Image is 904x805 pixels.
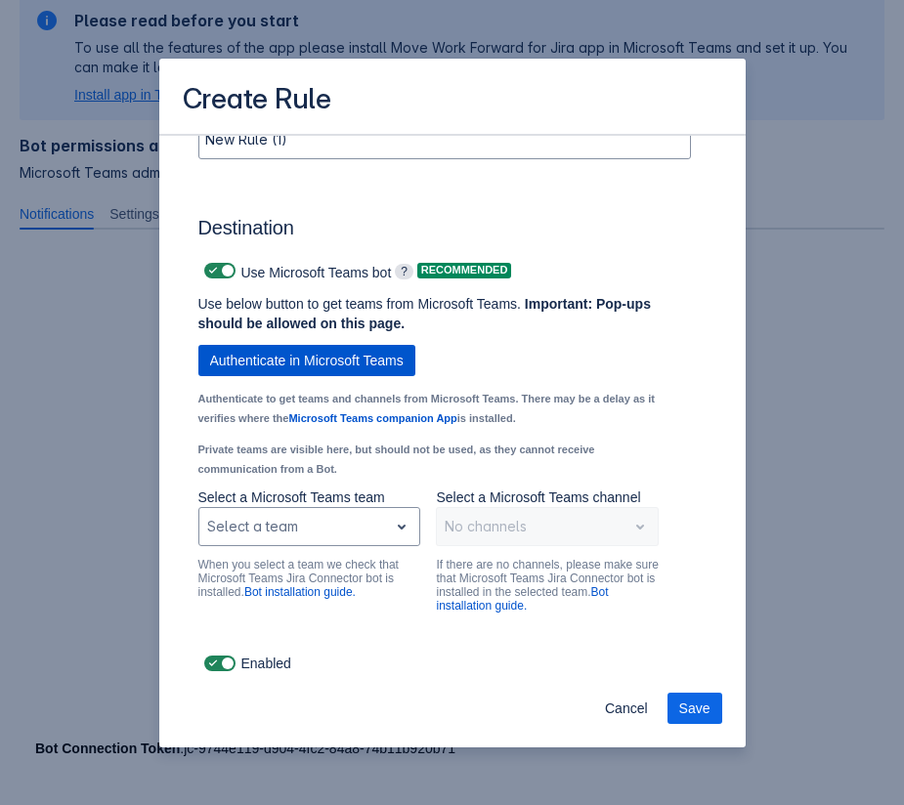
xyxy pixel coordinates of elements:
[198,558,421,599] p: When you select a team we check that Microsoft Teams Jira Connector bot is installed.
[198,487,421,507] p: Select a Microsoft Teams team
[198,257,392,284] div: Use Microsoft Teams bot
[244,585,356,599] a: Bot installation guide.
[593,693,660,724] button: Cancel
[198,444,595,475] small: Private teams are visible here, but should not be used, as they cannot receive communication from...
[198,345,415,376] button: Authenticate in Microsoft Teams
[436,558,659,613] p: If there are no channels, please make sure that Microsoft Teams Jira Connector bot is installed i...
[198,650,707,677] div: Enabled
[159,134,746,679] div: Scrollable content
[198,296,651,331] strong: Important: Pop-ups should be allowed on this page.
[395,264,413,279] span: ?
[390,515,413,538] span: open
[288,412,456,424] a: Microsoft Teams companion App
[605,693,648,724] span: Cancel
[210,345,404,376] span: Authenticate in Microsoft Teams
[183,82,332,120] h3: Create Rule
[198,216,691,247] h3: Destination
[417,265,512,275] span: Recommended
[679,693,710,724] span: Save
[436,487,659,507] p: Select a Microsoft Teams channel
[667,693,722,724] button: Save
[199,122,690,157] input: Please enter the name of the rule here
[198,294,660,333] p: Use below button to get teams from Microsoft Teams.
[198,393,655,424] small: Authenticate to get teams and channels from Microsoft Teams. There may be a delay as it verifies ...
[436,585,608,613] a: Bot installation guide.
